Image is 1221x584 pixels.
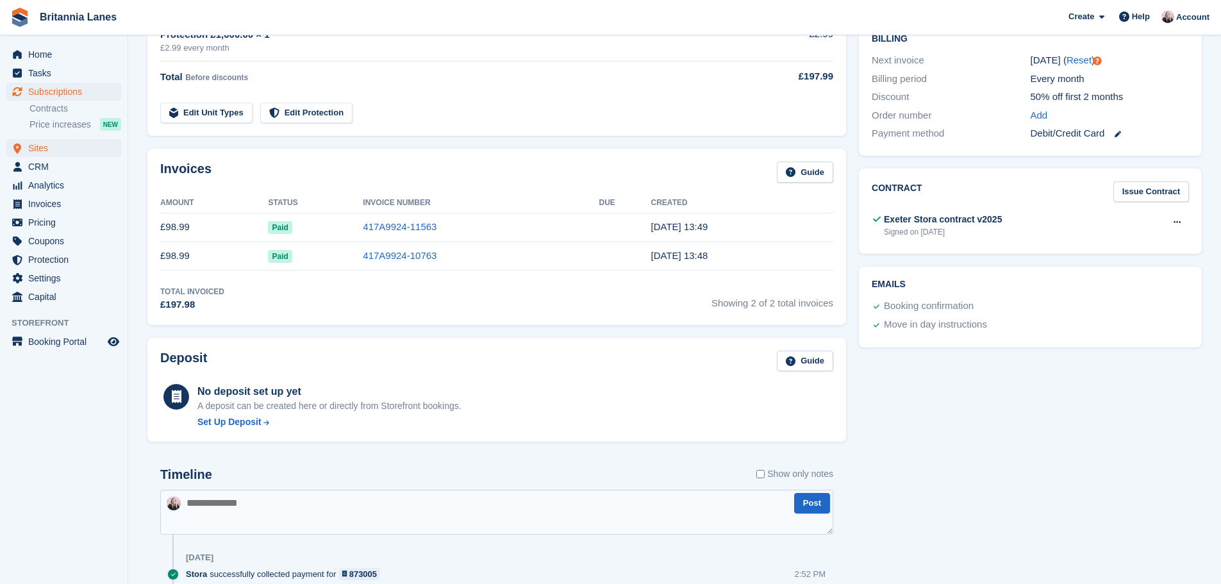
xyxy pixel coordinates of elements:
a: menu [6,195,121,213]
a: 873005 [339,568,381,580]
span: Tasks [28,64,105,82]
span: Booking Portal [28,333,105,351]
div: successfully collected payment for [186,568,386,580]
span: Price increases [29,119,91,131]
a: Preview store [106,334,121,349]
span: Home [28,46,105,63]
a: menu [6,83,121,101]
a: menu [6,46,121,63]
h2: Deposit [160,351,207,372]
button: Post [794,493,830,514]
div: Every month [1031,72,1189,87]
h2: Contract [872,181,922,203]
td: £98.99 [160,213,268,242]
span: Subscriptions [28,83,105,101]
a: Price increases NEW [29,117,121,131]
div: Tooltip anchor [1092,55,1103,67]
span: Settings [28,269,105,287]
span: Stora [186,568,207,580]
span: Paid [268,221,292,234]
span: Showing 2 of 2 total invoices [711,286,833,312]
span: Sites [28,139,105,157]
a: Set Up Deposit [197,415,461,429]
a: menu [6,139,121,157]
div: [DATE] ( ) [1031,53,1189,68]
th: Amount [160,193,268,213]
div: Booking confirmation [884,299,974,314]
label: Show only notes [756,467,833,481]
time: 2025-08-16 12:48:28 UTC [651,250,708,261]
img: Alexandra Lane [1161,10,1174,23]
a: menu [6,64,121,82]
span: Coupons [28,232,105,250]
div: Discount [872,90,1030,104]
a: Contracts [29,103,121,115]
div: [DATE] [186,553,213,563]
div: Move in day instructions [884,317,987,333]
a: Guide [777,351,833,372]
th: Status [268,193,363,213]
h2: Billing [872,31,1189,44]
p: A deposit can be created here or directly from Storefront bookings. [197,399,461,413]
a: menu [6,213,121,231]
div: Debit/Credit Card [1031,126,1189,141]
a: Guide [777,162,833,183]
th: Due [599,193,651,213]
a: Edit Unit Types [160,103,253,124]
a: menu [6,251,121,269]
th: Invoice Number [363,193,599,213]
div: No deposit set up yet [197,384,461,399]
div: Billing period [872,72,1030,87]
span: Account [1176,11,1209,24]
a: Britannia Lanes [35,6,122,28]
a: menu [6,333,121,351]
div: Payment method [872,126,1030,141]
span: Invoices [28,195,105,213]
div: Set Up Deposit [197,415,262,429]
a: menu [6,232,121,250]
div: 2:52 PM [795,568,826,580]
div: Order number [872,108,1030,123]
span: CRM [28,158,105,176]
span: Help [1132,10,1150,23]
div: Total Invoiced [160,286,224,297]
a: Reset [1067,54,1092,65]
a: Edit Protection [260,103,353,124]
a: menu [6,176,121,194]
span: Before discounts [185,73,248,82]
a: Issue Contract [1113,181,1189,203]
span: Analytics [28,176,105,194]
span: Protection [28,251,105,269]
span: Pricing [28,213,105,231]
span: Storefront [12,317,128,330]
input: Show only notes [756,467,765,481]
div: £2.99 every month [160,42,730,54]
td: £98.99 [160,242,268,271]
div: NEW [100,118,121,131]
div: Next invoice [872,53,1030,68]
a: 417A9924-11563 [363,221,436,232]
a: menu [6,158,121,176]
h2: Timeline [160,467,212,482]
th: Created [651,193,833,213]
span: Total [160,71,183,82]
h2: Invoices [160,162,212,183]
a: 417A9924-10763 [363,250,436,261]
img: stora-icon-8386f47178a22dfd0bd8f6a31ec36ba5ce8667c1dd55bd0f319d3a0aa187defe.svg [10,8,29,27]
span: Create [1068,10,1094,23]
div: Signed on [DATE] [884,226,1002,238]
a: menu [6,288,121,306]
h2: Emails [872,279,1189,290]
div: £197.99 [730,69,833,84]
a: menu [6,269,121,287]
div: 50% off first 2 months [1031,90,1189,104]
img: Alexandra Lane [167,496,181,510]
time: 2025-09-16 12:49:22 UTC [651,221,708,232]
td: £2.99 [730,20,833,62]
span: Capital [28,288,105,306]
span: Paid [268,250,292,263]
a: Add [1031,108,1048,123]
div: Exeter Stora contract v2025 [884,213,1002,226]
div: £197.98 [160,297,224,312]
div: 873005 [349,568,377,580]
